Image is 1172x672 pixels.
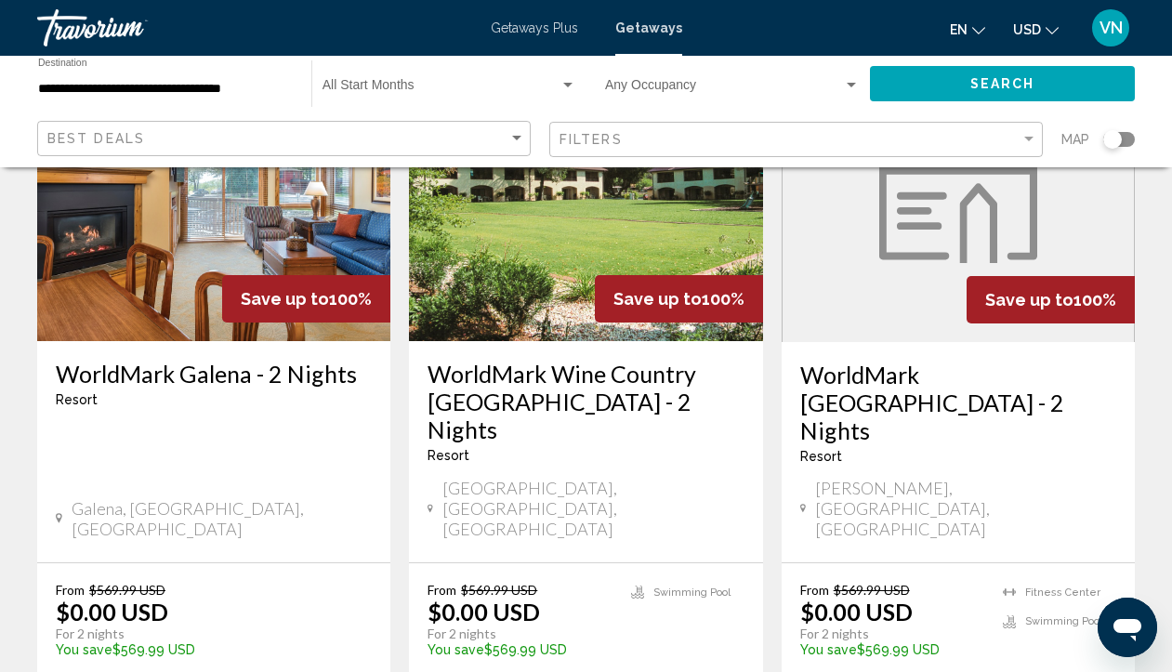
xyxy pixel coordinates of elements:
div: 100% [595,275,763,323]
span: Save up to [613,289,702,309]
span: You save [428,642,484,657]
span: USD [1013,22,1041,37]
span: You save [56,642,112,657]
img: 4987E01X.jpg [409,44,762,341]
span: Save up to [241,289,329,309]
iframe: Button to launch messaging window [1098,598,1157,657]
img: week.svg [879,124,1037,263]
span: Fitness Center [1025,586,1100,599]
a: Getaways Plus [491,20,578,35]
mat-select: Sort by [47,131,525,147]
span: $569.99 USD [89,582,165,598]
div: 100% [222,275,390,323]
span: en [950,22,968,37]
p: For 2 nights [800,626,984,642]
p: For 2 nights [428,626,612,642]
p: $0.00 USD [428,598,540,626]
span: $569.99 USD [834,582,910,598]
span: From [428,582,456,598]
span: [PERSON_NAME], [GEOGRAPHIC_DATA], [GEOGRAPHIC_DATA] [815,478,1116,539]
span: Best Deals [47,131,145,146]
span: Resort [428,448,469,463]
span: Resort [800,449,842,464]
img: 7199I01X.jpg [37,44,390,341]
button: Filter [549,121,1043,159]
button: Change language [950,16,985,43]
div: 100% [967,276,1135,323]
a: WorldMark Wine Country [GEOGRAPHIC_DATA] - 2 Nights [428,360,744,443]
button: Search [870,66,1135,100]
button: Change currency [1013,16,1059,43]
span: Swimming Pool [1025,615,1102,627]
p: $569.99 USD [800,642,984,657]
a: WorldMark [GEOGRAPHIC_DATA] - 2 Nights [800,361,1116,444]
a: Getaways [615,20,682,35]
span: $569.99 USD [461,582,537,598]
a: Travorium [37,9,472,46]
span: Galena, [GEOGRAPHIC_DATA], [GEOGRAPHIC_DATA] [72,498,372,539]
span: Resort [56,392,98,407]
span: You save [800,642,857,657]
p: $0.00 USD [800,598,913,626]
span: Save up to [985,290,1073,310]
span: VN [1100,19,1123,37]
p: For 2 nights [56,626,353,642]
span: Filters [560,132,623,147]
span: From [56,582,85,598]
a: WorldMark Galena - 2 Nights [56,360,372,388]
p: $569.99 USD [56,642,353,657]
span: Search [970,77,1035,92]
span: From [800,582,829,598]
span: Swimming Pool [653,586,731,599]
button: User Menu [1086,8,1135,47]
p: $0.00 USD [56,598,168,626]
p: $569.99 USD [428,642,612,657]
span: Map [1061,126,1089,152]
span: [GEOGRAPHIC_DATA], [GEOGRAPHIC_DATA], [GEOGRAPHIC_DATA] [442,478,744,539]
